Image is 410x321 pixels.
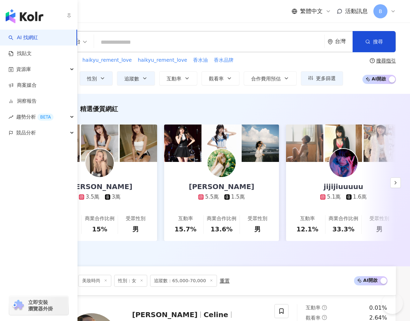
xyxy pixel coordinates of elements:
div: 15.7% [174,225,196,234]
span: 觀看率 [209,76,224,81]
a: 洞察報告 [8,98,37,105]
span: [PERSON_NAME] [132,310,198,319]
div: 商業合作比例 [329,215,358,222]
img: post-image [81,125,118,162]
a: chrome extension立即安裝 瀏覽器外掛 [9,296,68,315]
span: haikyu_rement_love [82,57,132,64]
div: jijijiuuuuu [317,182,370,192]
div: 受眾性別 [369,215,389,222]
span: 精選優質網紅 [80,105,118,113]
span: 香水油 [193,57,208,64]
div: 5.5萬 [205,193,219,201]
button: 更多篩選 [301,71,343,85]
button: haikyu_rement_love [137,56,187,64]
span: question-circle [370,58,375,63]
div: 商業合作比例 [207,215,236,222]
a: searchAI 找網紅 [8,34,38,41]
button: 香水品牌 [213,56,234,64]
div: 男 [254,225,261,234]
div: 1.6萬 [353,193,367,201]
span: 立即安裝 瀏覽器外掛 [28,299,53,312]
span: 追蹤數：65,000-70,000 [150,275,217,287]
div: 13.6% [211,225,232,234]
img: post-image [286,125,323,162]
div: [PERSON_NAME] [60,182,139,192]
span: 性別 [87,76,97,81]
div: 受眾性別 [126,215,145,222]
a: jijijiuuuuu5.1萬1.6萬互動率12.1%商業合作比例33.3%受眾性別男 [286,162,401,241]
span: 觀看率 [306,315,321,321]
span: 美妝時尚 [78,275,111,287]
a: [PERSON_NAME]3.5萬3萬互動率15.9%商業合作比例15%受眾性別男 [42,162,157,241]
img: chrome extension [11,300,25,311]
img: post-image [164,125,201,162]
button: 觀看率 [201,71,240,85]
div: 12.1% [296,225,318,234]
div: 5.1萬 [327,193,341,201]
button: 搜尋 [353,31,396,52]
div: 15% [92,225,107,234]
img: post-image [203,125,240,162]
div: 男 [376,225,383,234]
div: 3.5萬 [86,193,99,201]
span: 搜尋 [373,39,383,44]
div: BETA [37,114,54,121]
div: 3萬 [112,193,120,201]
button: 合作費用預估 [244,71,297,85]
span: 競品分析 [16,125,36,141]
div: 商業合作比例 [85,215,114,222]
span: 追蹤數 [124,76,139,81]
span: environment [328,39,333,44]
button: 香水油 [193,56,208,64]
div: 重置 [220,278,230,284]
img: KOL Avatar [86,149,114,177]
span: rise [8,115,13,120]
span: 性別：女 [114,275,147,287]
div: 搜尋指引 [376,58,396,63]
button: haikyu_rement_love [82,56,132,64]
div: 受眾性別 [248,215,267,222]
span: 合作費用預估 [251,76,281,81]
span: 香水品牌 [214,57,234,64]
span: 互動率 [167,76,181,81]
span: Celine [204,310,228,319]
img: post-image [242,125,279,162]
span: question-circle [322,315,327,320]
span: 更多篩選 [316,75,336,81]
a: [PERSON_NAME]5.5萬1.5萬互動率15.7%商業合作比例13.6%受眾性別男 [164,162,279,241]
img: KOL Avatar [207,149,236,177]
div: 互動率 [178,215,193,222]
span: B [379,7,382,15]
img: post-image [325,125,362,162]
div: 台灣 [335,38,353,44]
div: 0.01% [369,304,387,312]
span: 資源庫 [16,61,31,77]
iframe: Help Scout Beacon - Open [382,293,403,314]
button: 性別 [80,71,113,85]
span: 活動訊息 [345,8,368,14]
img: logo [6,9,43,23]
span: question-circle [322,305,327,310]
button: 互動率 [159,71,197,85]
div: AI 推薦 ： [51,104,118,113]
img: post-image [120,125,157,162]
span: 趨勢分析 [16,109,54,125]
span: haikyu_rement_love [138,57,187,64]
img: KOL Avatar [329,149,358,177]
a: 商案媒合 [8,82,37,89]
button: 追蹤數 [117,71,155,85]
span: 互動率 [306,305,321,310]
div: 男 [132,225,139,234]
div: 33.3% [333,225,354,234]
div: 1.5萬 [231,193,245,201]
img: post-image [364,125,401,162]
span: 繁體中文 [300,7,323,15]
a: 找貼文 [8,50,32,57]
div: [PERSON_NAME] [182,182,261,192]
div: 互動率 [300,215,315,222]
